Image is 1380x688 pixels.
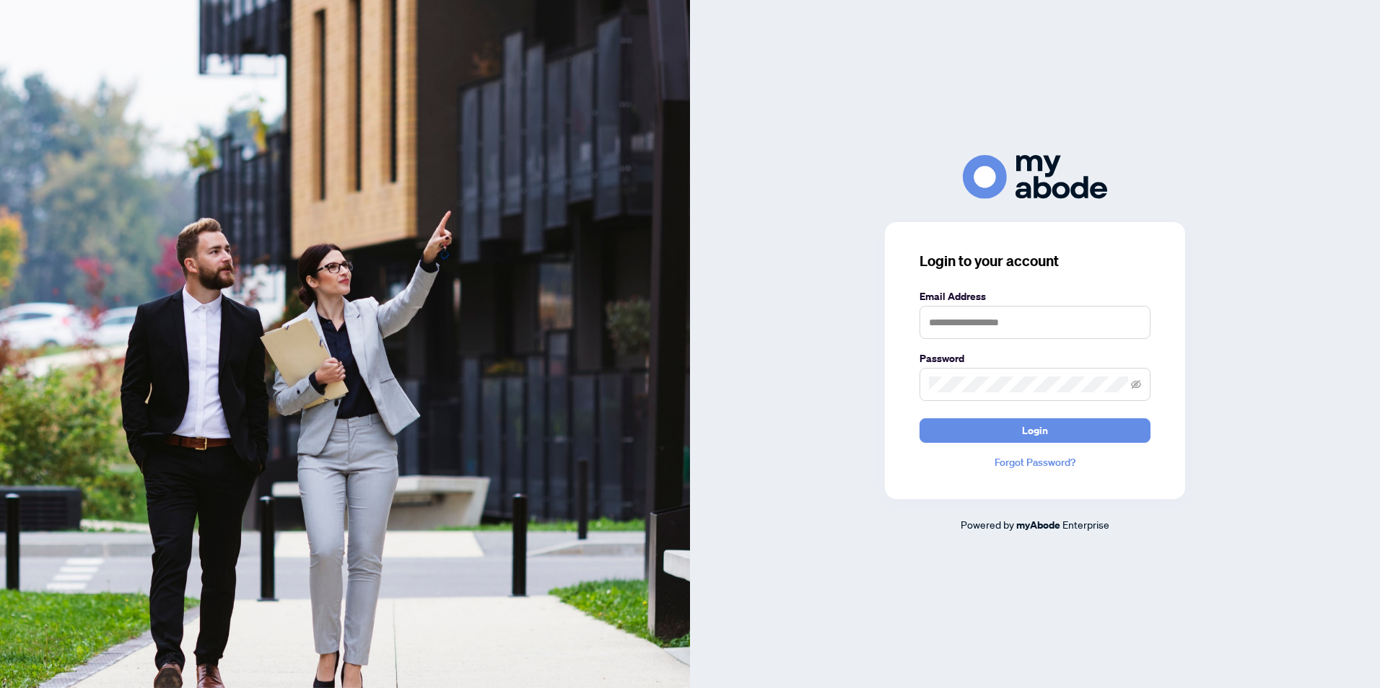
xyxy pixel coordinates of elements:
span: Login [1022,419,1048,442]
button: Login [920,418,1150,443]
a: Forgot Password? [920,454,1150,470]
span: Powered by [961,518,1014,531]
label: Email Address [920,288,1150,304]
a: myAbode [1016,517,1060,533]
label: Password [920,350,1150,366]
span: eye-invisible [1131,379,1141,389]
h3: Login to your account [920,251,1150,271]
img: ma-logo [963,155,1107,199]
span: Enterprise [1062,518,1109,531]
